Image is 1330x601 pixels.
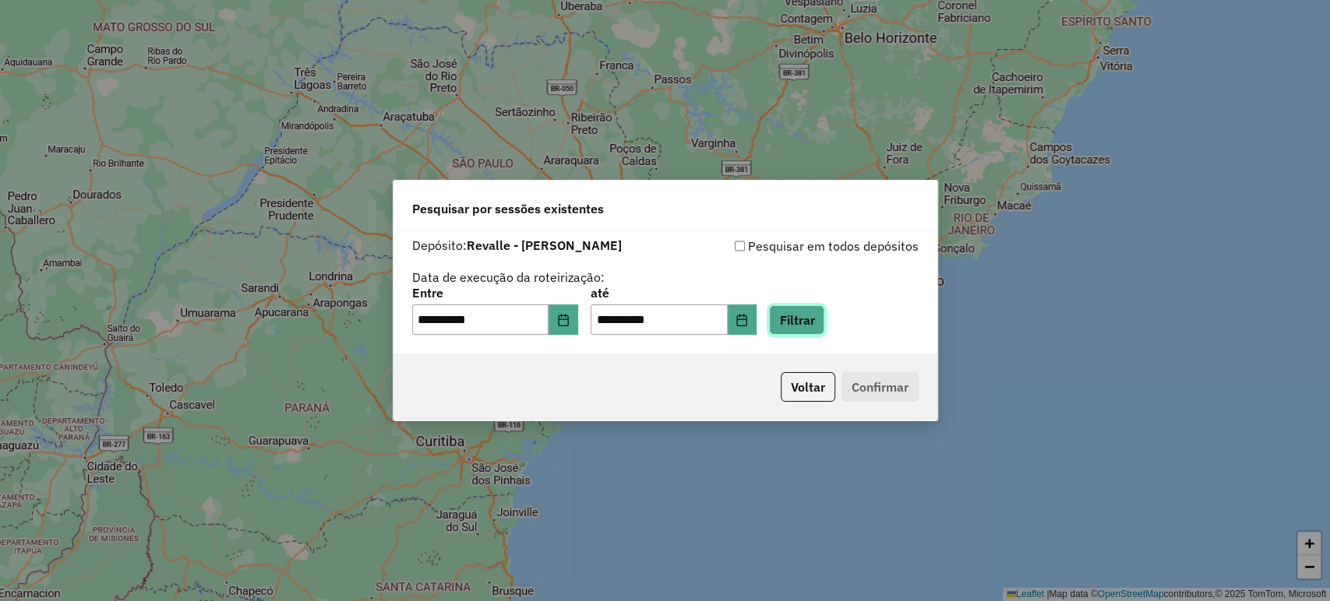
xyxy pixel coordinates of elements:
strong: Revalle - [PERSON_NAME] [467,237,622,253]
label: Depósito: [412,236,622,255]
button: Choose Date [549,304,578,336]
label: Entre [412,283,578,302]
button: Filtrar [769,305,824,335]
label: até [591,283,757,302]
span: Pesquisar por sessões existentes [412,199,604,218]
div: Pesquisar em todos depósitos [665,237,919,255]
button: Choose Date [728,304,757,336]
button: Voltar [781,372,835,402]
label: Data de execução da roteirização: [412,268,605,286]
